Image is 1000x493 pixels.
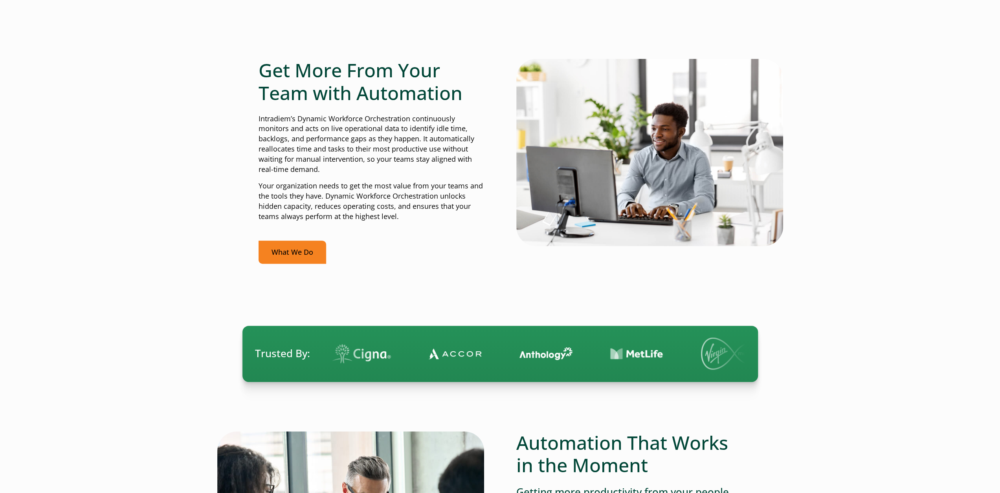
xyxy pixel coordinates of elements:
[516,59,783,246] img: Man typing on computer with real-time automation
[259,114,484,175] p: Intradiem’s Dynamic Workforce Orchestration continuously monitors and acts on live operational da...
[259,59,484,104] h2: Get More From Your Team with Automation
[259,241,326,264] a: What We Do
[255,346,310,361] span: Trusted By:
[609,348,662,360] img: Contact Center Automation MetLife Logo
[700,338,755,370] img: Virgin Media logo.
[516,431,742,477] h2: Automation That Works in the Moment
[428,348,481,360] img: Contact Center Automation Accor Logo
[259,181,484,222] p: Your organization needs to get the most value from your teams and the tools they have. Dynamic Wo...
